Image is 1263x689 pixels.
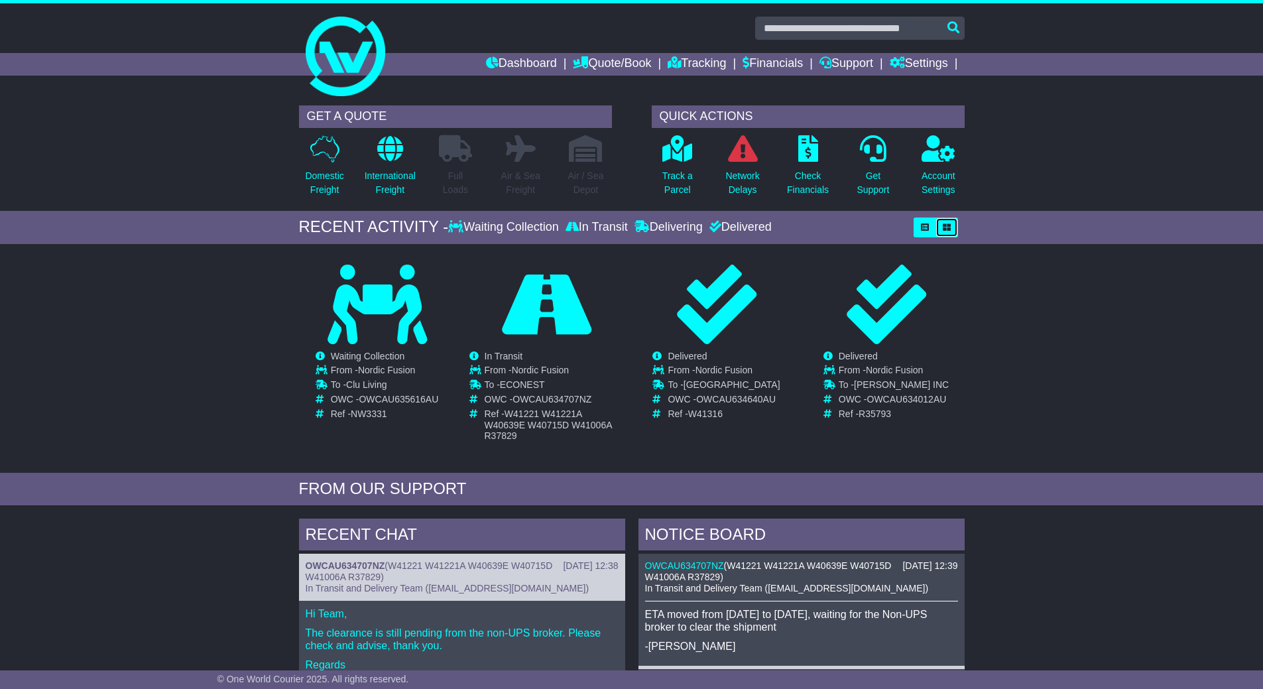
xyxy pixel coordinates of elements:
a: CheckFinancials [786,135,829,204]
span: © One World Courier 2025. All rights reserved. [217,674,409,684]
span: OWCAU634012AU [867,394,947,405]
span: Nordic Fusion [866,365,923,375]
p: Regards [306,658,619,671]
p: Hi Team, [306,607,619,620]
td: To - [668,379,780,394]
p: Air / Sea Depot [568,169,604,197]
span: Clu Living [346,379,387,390]
a: OWCAU634707NZ [645,560,724,571]
td: From - [668,365,780,379]
p: Network Delays [725,169,759,197]
p: Air & Sea Freight [501,169,540,197]
a: Financials [743,53,803,76]
td: To - [485,379,625,394]
div: ( ) [645,560,958,583]
div: RECENT ACTIVITY - [299,218,449,237]
span: In Transit and Delivery Team ([EMAIL_ADDRESS][DOMAIN_NAME]) [306,583,589,594]
span: W41221 W41221A W40639E W40715D W41006A R37829 [485,408,612,442]
a: Track aParcel [662,135,693,204]
a: GetSupport [856,135,890,204]
div: In Transit [562,220,631,235]
div: GET A QUOTE [299,105,612,128]
div: Delivered [706,220,772,235]
div: FROM OUR SUPPORT [299,479,965,499]
td: OWC - [839,394,949,408]
span: Nordic Fusion [695,365,752,375]
p: -[PERSON_NAME] [645,640,958,653]
span: Delivered [668,351,707,361]
p: The clearance is still pending from the non-UPS broker. Please check and advise, thank you. [306,627,619,652]
span: ECONEST [500,379,545,390]
span: OWCAU635616AU [359,394,438,405]
div: RECENT CHAT [299,519,625,554]
a: InternationalFreight [364,135,416,204]
div: Delivering [631,220,706,235]
a: Settings [890,53,948,76]
td: From - [485,365,625,379]
a: NetworkDelays [725,135,760,204]
a: DomesticFreight [304,135,344,204]
td: Ref - [331,408,439,420]
td: Ref - [485,408,625,442]
p: Domestic Freight [305,169,343,197]
td: OWC - [668,394,780,408]
a: AccountSettings [921,135,956,204]
td: Ref - [839,408,949,420]
div: QUICK ACTIONS [652,105,965,128]
div: NOTICE BOARD [638,519,965,554]
td: OWC - [485,394,625,408]
span: NW3331 [351,408,387,419]
div: [DATE] 12:38 [563,560,618,572]
a: Tracking [668,53,726,76]
a: OWCAU634707NZ [306,560,385,571]
p: Full Loads [439,169,472,197]
td: OWC - [331,394,439,408]
p: Account Settings [922,169,955,197]
p: International Freight [365,169,416,197]
span: W41316 [688,408,723,419]
span: Delivered [839,351,878,361]
span: OWCAU634707NZ [512,394,591,405]
span: OWCAU634640AU [696,394,776,405]
span: [GEOGRAPHIC_DATA] [684,379,780,390]
a: Quote/Book [573,53,651,76]
p: Track a Parcel [662,169,693,197]
span: Nordic Fusion [512,365,569,375]
td: To - [839,379,949,394]
div: [DATE] 12:39 [902,560,957,572]
span: In Transit and Delivery Team ([EMAIL_ADDRESS][DOMAIN_NAME]) [645,583,929,594]
span: W41221 W41221A W40639E W40715D W41006A R37829 [645,560,892,582]
a: Support [819,53,873,76]
td: From - [331,365,439,379]
p: Get Support [857,169,889,197]
span: Waiting Collection [331,351,405,361]
td: Ref - [668,408,780,420]
a: Dashboard [486,53,557,76]
td: From - [839,365,949,379]
span: In Transit [485,351,523,361]
div: Waiting Collection [448,220,562,235]
span: R35793 [859,408,891,419]
td: To - [331,379,439,394]
p: Check Financials [787,169,829,197]
span: Nordic Fusion [358,365,415,375]
span: [PERSON_NAME] INC [854,379,949,390]
div: ( ) [306,560,619,583]
p: ETA moved from [DATE] to [DATE], waiting for the Non-UPS broker to clear the shipment [645,608,958,633]
span: W41221 W41221A W40639E W40715D W41006A R37829 [306,560,553,582]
